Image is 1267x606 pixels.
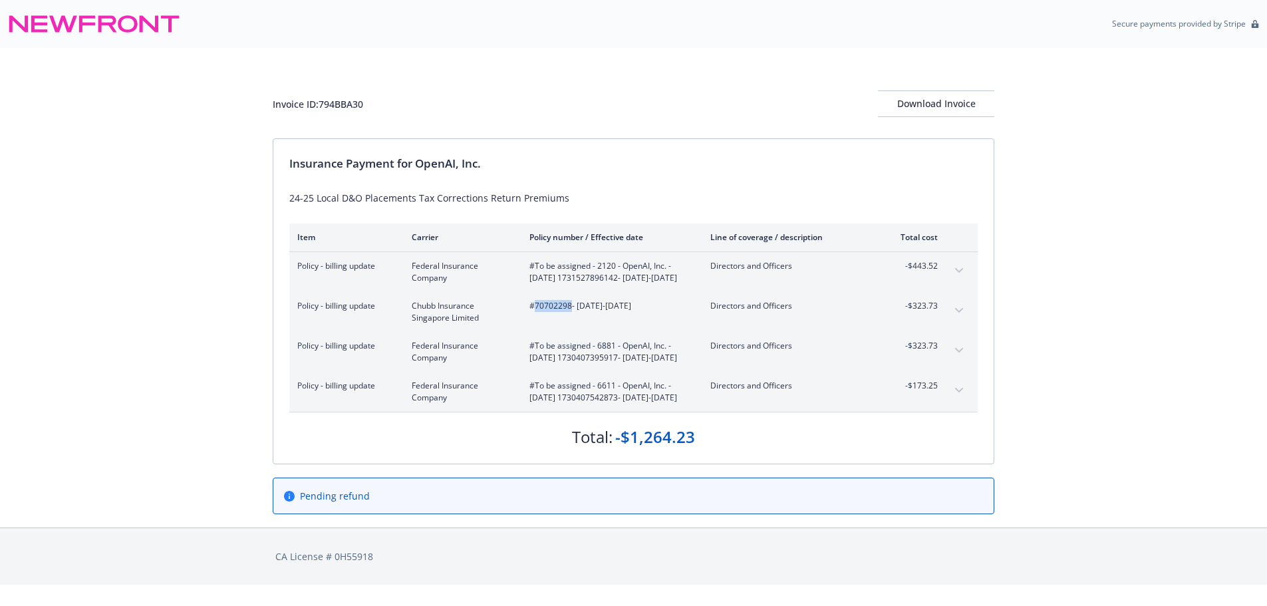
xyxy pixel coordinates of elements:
[710,340,867,352] span: Directors and Officers
[289,332,978,372] div: Policy - billing updateFederal Insurance Company#To be assigned - 6881 - OpenAI, Inc. - [DATE] 17...
[300,489,370,503] span: Pending refund
[297,260,390,272] span: Policy - billing update
[529,300,689,312] span: #70702298 - [DATE]-[DATE]
[289,372,978,412] div: Policy - billing updateFederal Insurance Company#To be assigned - 6611 - OpenAI, Inc. - [DATE] 17...
[412,260,508,284] span: Federal Insurance Company
[297,231,390,243] div: Item
[878,90,994,117] button: Download Invoice
[948,380,970,401] button: expand content
[529,231,689,243] div: Policy number / Effective date
[412,300,508,324] span: Chubb Insurance Singapore Limited
[888,260,938,272] span: -$443.52
[297,340,390,352] span: Policy - billing update
[529,260,689,284] span: #To be assigned - 2120 - OpenAI, Inc. - [DATE] 1731527896142 - [DATE]-[DATE]
[1112,18,1246,29] p: Secure payments provided by Stripe
[273,97,363,111] div: Invoice ID: 794BBA30
[710,380,867,392] span: Directors and Officers
[289,292,978,332] div: Policy - billing updateChubb Insurance Singapore Limited#70702298- [DATE]-[DATE]Directors and Off...
[878,91,994,116] div: Download Invoice
[948,300,970,321] button: expand content
[529,340,689,364] span: #To be assigned - 6881 - OpenAI, Inc. - [DATE] 1730407395917 - [DATE]-[DATE]
[888,300,938,312] span: -$323.73
[710,260,867,272] span: Directors and Officers
[529,380,689,404] span: #To be assigned - 6611 - OpenAI, Inc. - [DATE] 1730407542873 - [DATE]-[DATE]
[948,340,970,361] button: expand content
[615,426,695,448] div: -$1,264.23
[289,252,978,292] div: Policy - billing updateFederal Insurance Company#To be assigned - 2120 - OpenAI, Inc. - [DATE] 17...
[412,380,508,404] span: Federal Insurance Company
[710,300,867,312] span: Directors and Officers
[412,340,508,364] span: Federal Insurance Company
[948,260,970,281] button: expand content
[297,300,390,312] span: Policy - billing update
[888,231,938,243] div: Total cost
[888,340,938,352] span: -$323.73
[289,191,978,205] div: 24-25 Local D&O Placements Tax Corrections Return Premiums
[275,549,992,563] div: CA License # 0H55918
[289,155,978,172] div: Insurance Payment for OpenAI, Inc.
[297,380,390,392] span: Policy - billing update
[572,426,613,448] div: Total:
[412,231,508,243] div: Carrier
[710,231,867,243] div: Line of coverage / description
[888,380,938,392] span: -$173.25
